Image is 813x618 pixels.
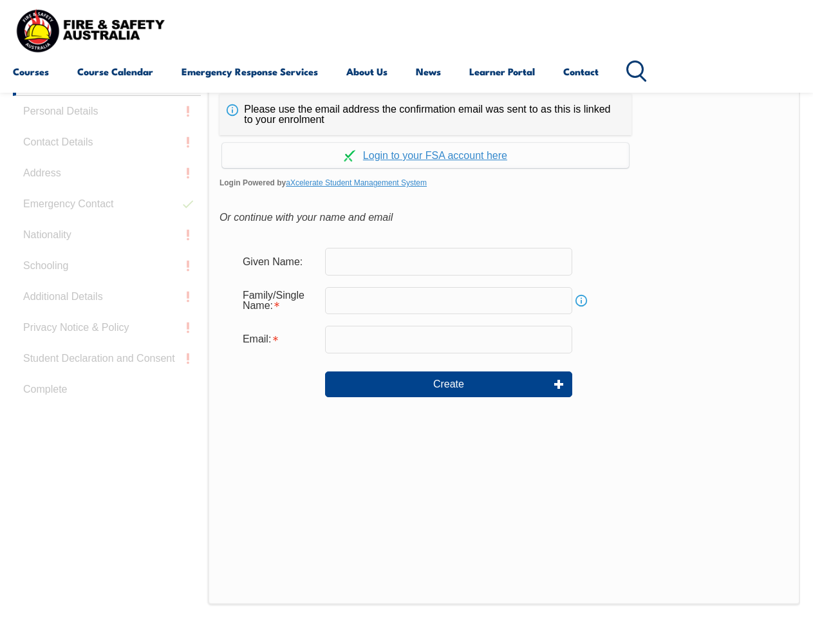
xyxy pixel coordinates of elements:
div: Email is required. [232,327,325,351]
div: Please use the email address the confirmation email was sent to as this is linked to your enrolment [220,94,631,135]
a: Course Calendar [77,56,153,87]
a: Emergency Response Services [182,56,318,87]
img: Log in withaxcelerate [344,150,355,162]
a: News [416,56,441,87]
a: Contact [563,56,599,87]
button: Create [325,371,572,397]
a: aXcelerate Student Management System [286,178,427,187]
span: Login Powered by [220,173,789,192]
a: About Us [346,56,388,87]
div: Given Name: [232,249,325,274]
div: Or continue with your name and email [220,208,789,227]
div: Family/Single Name is required. [232,283,325,318]
a: Courses [13,56,49,87]
a: Info [572,292,590,310]
a: Learner Portal [469,56,535,87]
